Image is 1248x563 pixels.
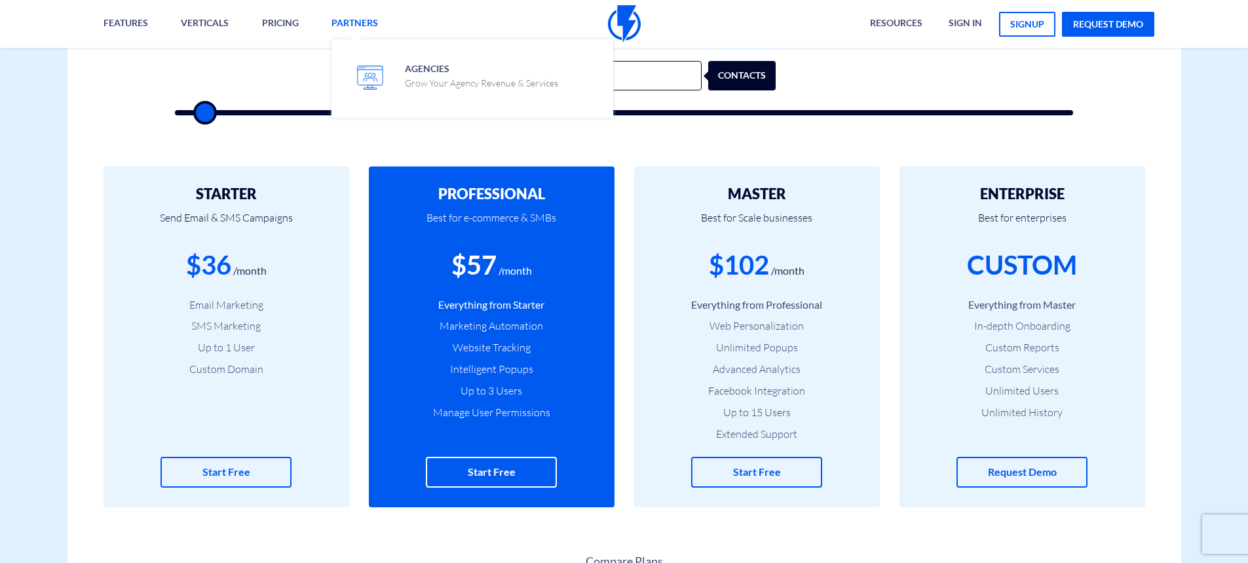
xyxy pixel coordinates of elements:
li: Everything from Professional [654,298,860,313]
a: Request Demo [956,457,1087,488]
li: Web Personalization [654,319,860,334]
li: Extended Support [654,427,860,442]
h2: STARTER [123,186,330,202]
div: $102 [709,246,769,284]
span: Agencies [405,59,558,90]
h2: PROFESSIONAL [388,186,595,202]
li: Custom Reports [919,340,1125,355]
h2: MASTER [654,186,860,202]
a: Start Free [426,457,557,488]
li: Everything from Starter [388,298,595,313]
a: Start Free [161,457,292,488]
li: Unlimited History [919,405,1125,420]
li: Facebook Integration [654,383,860,398]
div: /month [499,263,532,279]
li: Up to 1 User [123,340,330,355]
div: CUSTOM [967,246,1077,284]
div: /month [771,263,804,279]
a: signup [999,12,1055,37]
li: Everything from Master [919,298,1125,313]
div: $36 [186,246,231,284]
li: Unlimited Users [919,383,1125,398]
li: Unlimited Popups [654,340,860,355]
li: Advanced Analytics [654,362,860,377]
li: Custom Domain [123,362,330,377]
li: Manage User Permissions [388,405,595,420]
li: Up to 15 Users [654,405,860,420]
h2: ENTERPRISE [919,186,1125,202]
a: request demo [1062,12,1154,37]
li: Marketing Automation [388,319,595,334]
p: Best for e-commerce & SMBs [388,202,595,246]
li: Up to 3 Users [388,383,595,398]
div: $57 [451,246,497,284]
li: SMS Marketing [123,319,330,334]
p: Send Email & SMS Campaigns [123,202,330,246]
li: In-depth Onboarding [919,319,1125,334]
p: Grow Your Agency Revenue & Services [405,77,558,90]
a: Start Free [691,457,822,488]
li: Website Tracking [388,340,595,355]
a: AgenciesGrow Your Agency Revenue & Services [341,49,603,108]
p: Best for enterprises [919,202,1125,246]
div: contacts [717,61,784,90]
li: Email Marketing [123,298,330,313]
div: /month [233,263,267,279]
li: Intelligent Popups [388,362,595,377]
li: Custom Services [919,362,1125,377]
p: Best for Scale businesses [654,202,860,246]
